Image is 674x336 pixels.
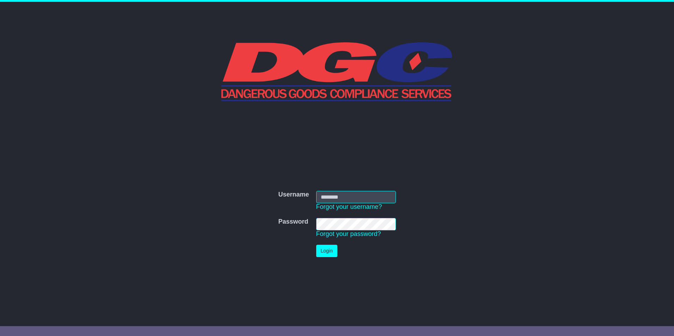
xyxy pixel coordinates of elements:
a: Forgot your password? [316,230,381,237]
label: Password [278,218,308,226]
label: Username [278,191,309,199]
a: Forgot your username? [316,203,382,210]
button: Login [316,245,337,257]
img: DGC QLD [221,41,453,101]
